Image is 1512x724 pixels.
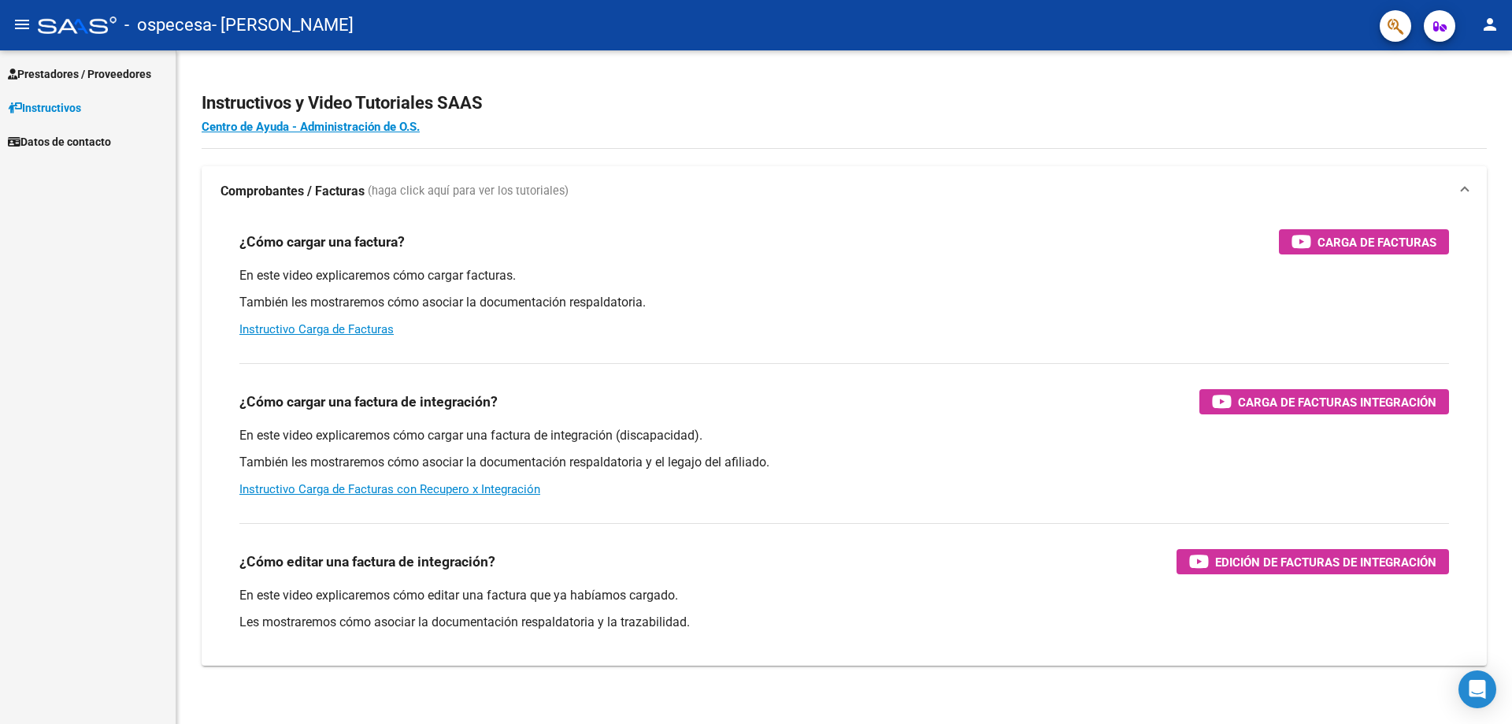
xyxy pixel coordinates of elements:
span: (haga click aquí para ver los tutoriales) [368,183,569,200]
p: También les mostraremos cómo asociar la documentación respaldatoria y el legajo del afiliado. [239,454,1449,471]
span: Datos de contacto [8,133,111,150]
p: En este video explicaremos cómo cargar facturas. [239,267,1449,284]
span: - ospecesa [124,8,212,43]
mat-icon: menu [13,15,31,34]
span: Prestadores / Proveedores [8,65,151,83]
h3: ¿Cómo cargar una factura de integración? [239,391,498,413]
h3: ¿Cómo cargar una factura? [239,231,405,253]
h3: ¿Cómo editar una factura de integración? [239,551,495,573]
p: En este video explicaremos cómo editar una factura que ya habíamos cargado. [239,587,1449,604]
button: Edición de Facturas de integración [1177,549,1449,574]
div: Comprobantes / Facturas (haga click aquí para ver los tutoriales) [202,217,1487,666]
a: Centro de Ayuda - Administración de O.S. [202,120,420,134]
a: Instructivo Carga de Facturas [239,322,394,336]
a: Instructivo Carga de Facturas con Recupero x Integración [239,482,540,496]
span: Edición de Facturas de integración [1215,552,1436,572]
p: En este video explicaremos cómo cargar una factura de integración (discapacidad). [239,427,1449,444]
span: Instructivos [8,99,81,117]
p: Les mostraremos cómo asociar la documentación respaldatoria y la trazabilidad. [239,614,1449,631]
mat-icon: person [1480,15,1499,34]
strong: Comprobantes / Facturas [220,183,365,200]
h2: Instructivos y Video Tutoriales SAAS [202,88,1487,118]
button: Carga de Facturas Integración [1199,389,1449,414]
span: Carga de Facturas Integración [1238,392,1436,412]
div: Open Intercom Messenger [1458,670,1496,708]
p: También les mostraremos cómo asociar la documentación respaldatoria. [239,294,1449,311]
mat-expansion-panel-header: Comprobantes / Facturas (haga click aquí para ver los tutoriales) [202,166,1487,217]
button: Carga de Facturas [1279,229,1449,254]
span: Carga de Facturas [1317,232,1436,252]
span: - [PERSON_NAME] [212,8,354,43]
